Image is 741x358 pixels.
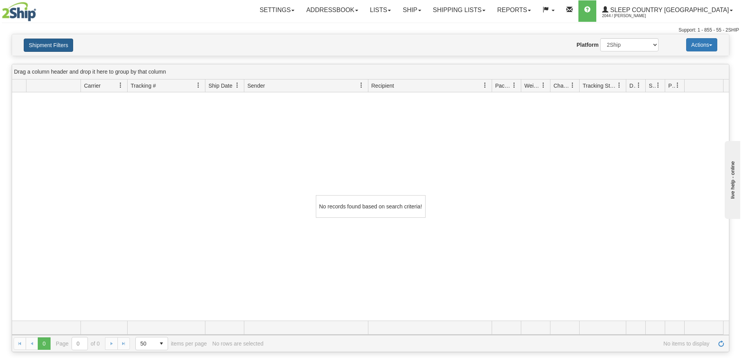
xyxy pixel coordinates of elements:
[632,79,645,92] a: Delivery Status filter column settings
[427,0,491,22] a: Shipping lists
[212,340,264,347] div: No rows are selected
[629,82,636,90] span: Delivery Status
[56,337,100,350] span: Page of 0
[537,79,550,92] a: Weight filter column settings
[613,79,626,92] a: Tracking Status filter column settings
[247,82,265,90] span: Sender
[192,79,205,92] a: Tracking # filter column settings
[478,79,492,92] a: Recipient filter column settings
[140,340,151,347] span: 50
[6,7,72,12] div: live help - online
[231,79,244,92] a: Ship Date filter column settings
[114,79,127,92] a: Carrier filter column settings
[524,82,541,90] span: Weight
[269,340,709,347] span: No items to display
[316,195,426,218] div: No records found based on search criteria!
[652,79,665,92] a: Shipment Issues filter column settings
[397,0,427,22] a: Ship
[12,64,729,79] div: grid grouping header
[596,0,739,22] a: Sleep Country [GEOGRAPHIC_DATA] 2044 / [PERSON_NAME]
[208,82,232,90] span: Ship Date
[364,0,397,22] a: Lists
[583,82,617,90] span: Tracking Status
[602,12,660,20] span: 2044 / [PERSON_NAME]
[2,2,36,21] img: logo2044.jpg
[723,139,740,219] iframe: chat widget
[355,79,368,92] a: Sender filter column settings
[671,79,684,92] a: Pickup Status filter column settings
[84,82,101,90] span: Carrier
[686,38,717,51] button: Actions
[576,41,599,49] label: Platform
[608,7,729,13] span: Sleep Country [GEOGRAPHIC_DATA]
[135,337,168,350] span: Page sizes drop down
[668,82,675,90] span: Pickup Status
[155,337,168,350] span: select
[495,82,512,90] span: Packages
[131,82,156,90] span: Tracking #
[715,337,727,350] a: Refresh
[508,79,521,92] a: Packages filter column settings
[566,79,579,92] a: Charge filter column settings
[38,337,50,350] span: Page 0
[254,0,300,22] a: Settings
[135,337,207,350] span: items per page
[2,27,739,34] div: Support: 1 - 855 - 55 - 2SHIP
[300,0,364,22] a: Addressbook
[24,39,73,52] button: Shipment Filters
[371,82,394,90] span: Recipient
[491,0,537,22] a: Reports
[554,82,570,90] span: Charge
[649,82,655,90] span: Shipment Issues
